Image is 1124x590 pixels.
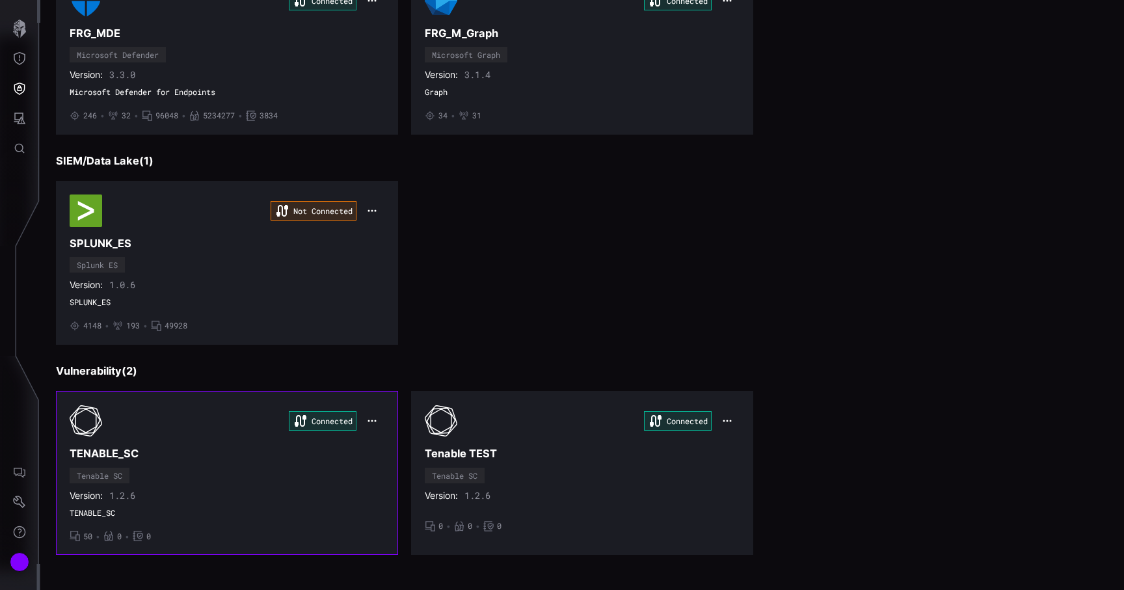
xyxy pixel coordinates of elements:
[70,447,384,461] h3: TENABLE_SC
[70,297,384,308] span: SPLUNK_ES
[105,321,109,331] span: •
[203,111,235,121] span: 5234277
[125,531,129,542] span: •
[77,51,159,59] div: Microsoft Defender
[425,87,740,98] span: Graph
[56,364,1108,378] h3: Vulnerability ( 2 )
[238,111,243,121] span: •
[464,69,490,81] span: 3.1.4
[83,111,97,121] span: 246
[425,490,458,502] span: Version:
[70,279,103,291] span: Version:
[117,531,122,542] span: 0
[83,321,101,331] span: 4148
[122,111,131,121] span: 32
[70,508,384,518] span: TENABLE_SC
[271,201,356,221] div: Not Connected
[70,69,103,81] span: Version:
[155,111,178,121] span: 96048
[70,405,102,437] img: Tenable SC
[77,261,118,269] div: Splunk ES
[472,111,481,121] span: 31
[644,411,712,431] div: Connected
[77,472,122,479] div: Tenable SC
[56,154,1108,168] h3: SIEM/Data Lake ( 1 )
[70,87,384,98] span: Microsoft Defender for Endpoints
[146,531,151,542] span: 0
[83,531,92,542] span: 50
[438,521,443,531] span: 0
[432,472,477,479] div: Tenable SC
[425,69,458,81] span: Version:
[425,405,457,437] img: Tenable SC
[181,111,186,121] span: •
[425,27,740,40] h3: FRG_M_Graph
[70,27,384,40] h3: FRG_MDE
[96,531,100,542] span: •
[143,321,148,331] span: •
[134,111,139,121] span: •
[468,521,472,531] span: 0
[260,111,278,121] span: 3834
[109,69,135,81] span: 3.3.0
[70,237,384,250] h3: SPLUNK_ES
[432,51,500,59] div: Microsoft Graph
[425,447,740,461] h3: Tenable TEST
[446,521,451,531] span: •
[475,521,480,531] span: •
[109,279,135,291] span: 1.0.6
[70,490,103,502] span: Version:
[289,411,356,431] div: Connected
[438,111,448,121] span: 34
[100,111,105,121] span: •
[464,490,490,502] span: 1.2.6
[451,111,455,121] span: •
[126,321,140,331] span: 193
[109,490,135,502] span: 1.2.6
[165,321,187,331] span: 49928
[497,521,502,531] span: 0
[70,194,102,227] img: Splunk ES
